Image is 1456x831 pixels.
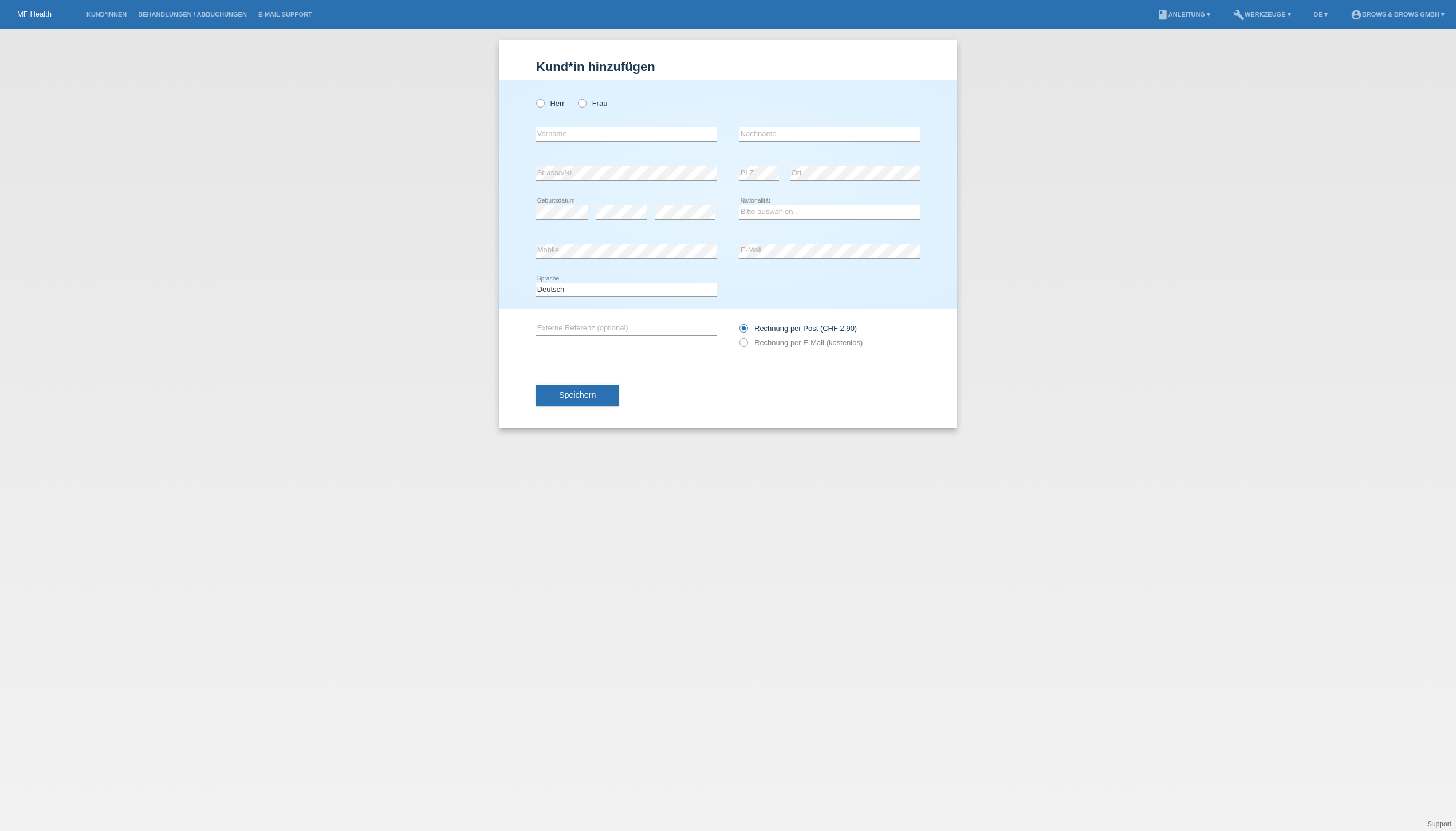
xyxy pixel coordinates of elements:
[17,10,52,18] a: MF Health
[1151,11,1216,18] a: bookAnleitung ▾
[536,385,619,406] button: Speichern
[81,11,132,18] a: Kund*innen
[1345,11,1450,18] a: account_circleBrows & Brows GmbH ▾
[1233,9,1245,21] i: build
[536,99,544,106] input: Herr
[253,11,318,18] a: E-Mail Support
[578,99,585,106] input: Frau
[1351,9,1362,21] i: account_circle
[1308,11,1333,18] a: DE ▾
[536,60,920,74] h1: Kund*in hinzufügen
[739,324,747,338] input: Rechnung per Post (CHF 2.90)
[739,324,857,333] label: Rechnung per Post (CHF 2.90)
[536,99,565,108] label: Herr
[132,11,253,18] a: Behandlungen / Abbuchungen
[559,390,596,399] span: Speichern
[578,99,607,108] label: Frau
[1227,11,1297,18] a: buildWerkzeuge ▾
[739,338,747,353] input: Rechnung per E-Mail (kostenlos)
[739,338,863,347] label: Rechnung per E-Mail (kostenlos)
[1157,9,1168,21] i: book
[1427,820,1451,828] a: Support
